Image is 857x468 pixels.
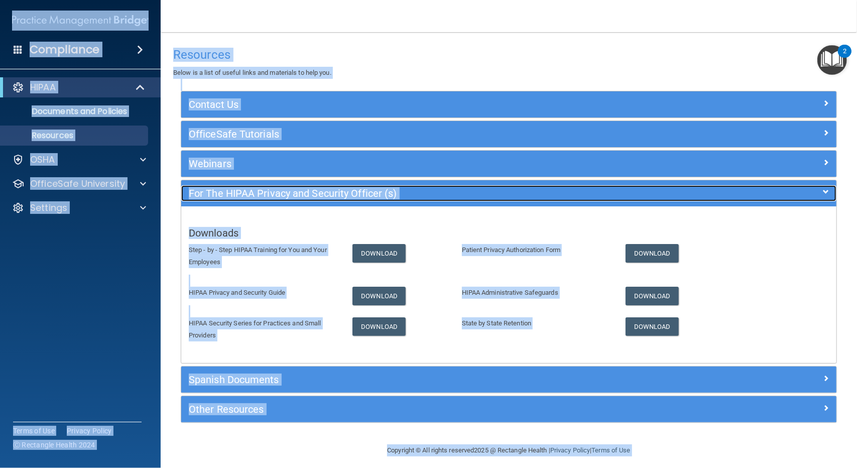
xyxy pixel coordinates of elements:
p: HIPAA Administrative Safeguards [462,287,610,299]
a: Download [352,287,406,305]
h4: Compliance [30,43,99,57]
p: OfficeSafe University [30,178,125,190]
a: Download [626,244,679,263]
h5: Contact Us [189,99,665,110]
span: Ⓒ Rectangle Health 2024 [13,440,95,450]
a: Settings [12,202,146,214]
h5: Webinars [189,158,665,169]
p: State by State Retention [462,317,610,329]
button: Open Resource Center, 2 new notifications [817,45,847,75]
a: OfficeSafe Tutorials [189,126,829,142]
p: Documents and Policies [7,106,144,116]
h4: Resources [173,48,844,61]
a: Privacy Policy [550,446,590,454]
a: HIPAA [12,81,146,93]
a: Contact Us [189,96,829,112]
a: Download [626,317,679,336]
span: Below is a list of useful links and materials to help you. [173,69,331,76]
a: Webinars [189,156,829,172]
p: Settings [30,202,67,214]
p: Step - by - Step HIPAA Training for You and Your Employees [189,244,337,268]
h5: Downloads [189,227,829,239]
div: Copyright © All rights reserved 2025 @ Rectangle Health | | [326,434,692,466]
h5: OfficeSafe Tutorials [189,129,665,140]
a: OfficeSafe University [12,178,146,190]
p: HIPAA Privacy and Security Guide [189,287,337,299]
p: OSHA [30,154,55,166]
a: Download [352,244,406,263]
a: Other Resources [189,401,829,417]
a: OSHA [12,154,146,166]
a: For The HIPAA Privacy and Security Officer (s) [189,185,829,201]
a: Terms of Use [591,446,630,454]
a: Terms of Use [13,426,55,436]
p: HIPAA [30,81,56,93]
p: HIPAA Security Series for Practices and Small Providers [189,317,337,341]
div: 2 [843,51,846,64]
p: Resources [7,131,144,141]
a: Spanish Documents [189,372,829,388]
a: Download [352,317,406,336]
h5: Spanish Documents [189,374,665,385]
h5: Other Resources [189,404,665,415]
p: Patient Privacy Authorization Form [462,244,610,256]
img: PMB logo [12,11,149,31]
a: Download [626,287,679,305]
h5: For The HIPAA Privacy and Security Officer (s) [189,188,665,199]
a: Privacy Policy [67,426,112,436]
